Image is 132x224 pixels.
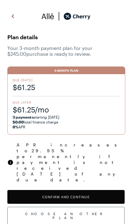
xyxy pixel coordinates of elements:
span: Plan details [7,32,125,42]
strong: $0.00 [13,120,24,124]
img: svg%3e [9,12,17,21]
span: APR increases to 29.95 % permanently if payment is not received [DATE] of any due date. [17,142,125,183]
strong: 0% [13,125,18,129]
img: cherry_black_logo-DrOE_MJI.svg [64,12,91,21]
div: 3-Month Plan [8,67,125,74]
span: starting [DATE] total finance charge APR [13,115,120,129]
span: $61.25/mo [13,104,120,115]
img: svg%3e [41,12,54,21]
span: Due [DATE] [13,78,120,82]
button: Confirm and Continue [7,190,125,204]
span: $61.25 [13,82,120,92]
img: svg%3e [7,159,14,165]
strong: 3 payments [13,115,34,119]
span: Your 3 -month payment plan for your $245.00 purchase is ready to review. [7,45,125,57]
span: Due Later [13,100,120,104]
img: svg%3e [54,12,64,21]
